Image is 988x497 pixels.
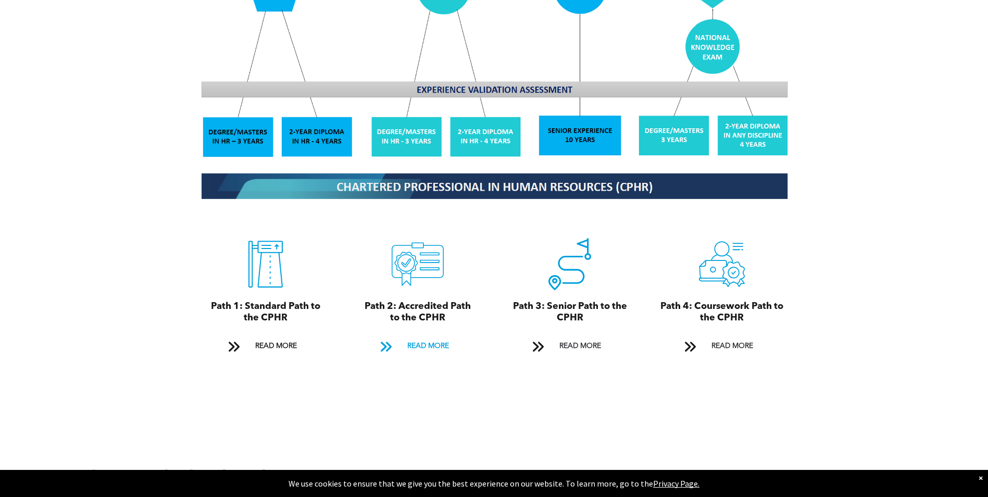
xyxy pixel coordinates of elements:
[677,337,767,356] a: READ MORE
[373,337,462,356] a: READ MORE
[525,337,615,356] a: READ MORE
[660,302,783,322] span: Path 4: Coursework Path to the CPHR
[365,302,471,322] span: Path 2: Accredited Path to the CPHR
[556,337,605,356] span: READ MORE
[513,302,627,322] span: Path 3: Senior Path to the CPHR
[979,473,983,483] div: Dismiss notification
[708,337,757,356] span: READ MORE
[404,337,453,356] span: READ MORE
[211,302,320,322] span: Path 1: Standard Path to the CPHR
[221,337,310,356] a: READ MORE
[653,478,699,489] a: Privacy Page.
[252,337,301,356] span: READ MORE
